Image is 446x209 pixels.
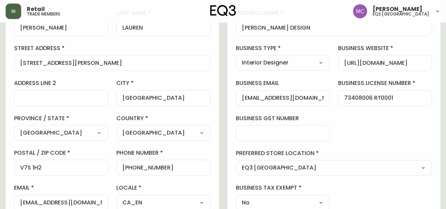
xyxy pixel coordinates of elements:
[116,149,210,157] label: phone number
[236,79,330,87] label: business email
[236,115,330,122] label: business gst number
[373,6,422,12] span: [PERSON_NAME]
[116,79,210,87] label: city
[338,44,432,52] label: business website
[210,5,236,16] img: logo
[373,12,429,16] h5: eq3 [GEOGRAPHIC_DATA]
[344,60,426,66] input: https://www.designshop.com
[27,12,60,16] h5: trade members
[14,184,108,192] label: email
[14,115,108,122] label: province / state
[353,4,367,18] img: 6dbdb61c5655a9a555815750a11666cc
[14,79,108,87] label: address line 2
[116,184,210,192] label: locale
[14,44,210,52] label: street address
[116,115,210,122] label: country
[236,184,330,192] label: business tax exempt
[236,149,432,157] label: preferred store location
[236,44,330,52] label: business type
[14,149,108,157] label: postal / zip code
[27,6,45,12] span: Retail
[338,79,432,87] label: business license number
